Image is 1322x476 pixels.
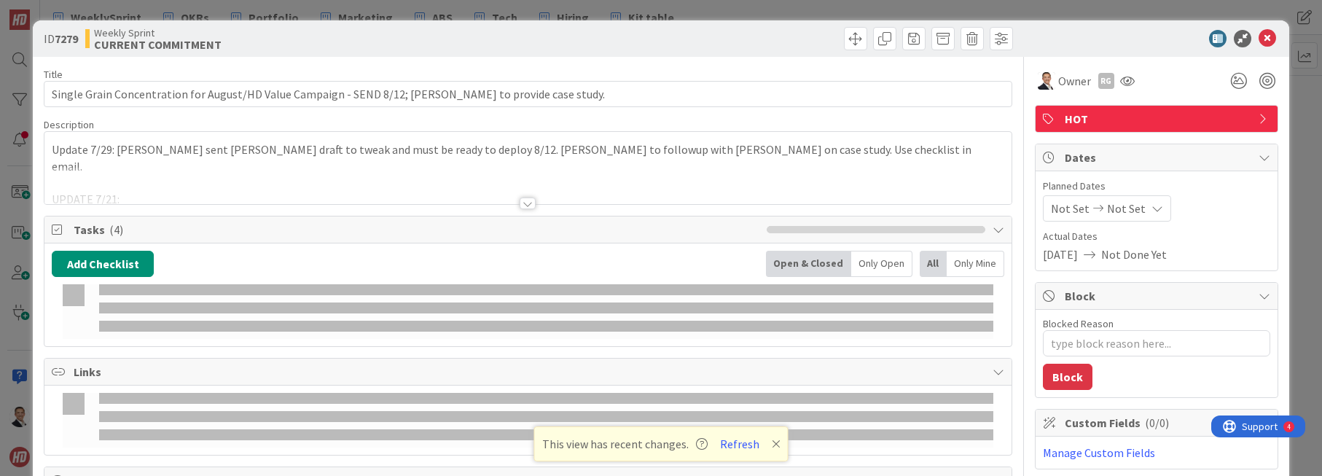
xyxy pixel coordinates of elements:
[74,221,759,238] span: Tasks
[851,251,912,277] div: Only Open
[44,68,63,81] label: Title
[1101,246,1167,263] span: Not Done Yet
[1038,72,1055,90] img: SL
[94,27,222,39] span: Weekly Sprint
[542,435,708,453] span: This view has recent changes.
[920,251,947,277] div: All
[1058,72,1091,90] span: Owner
[74,363,985,381] span: Links
[1145,415,1169,430] span: ( 0/0 )
[1065,110,1251,128] span: HOT
[44,30,78,47] span: ID
[1043,179,1270,194] span: Planned Dates
[55,31,78,46] b: 7279
[1065,149,1251,166] span: Dates
[44,118,94,131] span: Description
[1043,445,1155,460] a: Manage Custom Fields
[1043,246,1078,263] span: [DATE]
[766,251,851,277] div: Open & Closed
[44,81,1012,107] input: type card name here...
[1043,317,1114,330] label: Blocked Reason
[52,251,154,277] button: Add Checklist
[31,2,66,20] span: Support
[947,251,1004,277] div: Only Mine
[1043,229,1270,244] span: Actual Dates
[1051,200,1090,217] span: Not Set
[1065,287,1251,305] span: Block
[76,6,79,17] div: 4
[52,141,1004,174] p: Update 7/29: [PERSON_NAME] sent [PERSON_NAME] draft to tweak and must be ready to deploy 8/12. [P...
[1043,364,1092,390] button: Block
[94,39,222,50] b: CURRENT COMMITMENT
[1065,414,1251,432] span: Custom Fields
[715,434,764,453] button: Refresh
[1098,73,1114,89] div: RG
[1107,200,1146,217] span: Not Set
[109,222,123,237] span: ( 4 )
